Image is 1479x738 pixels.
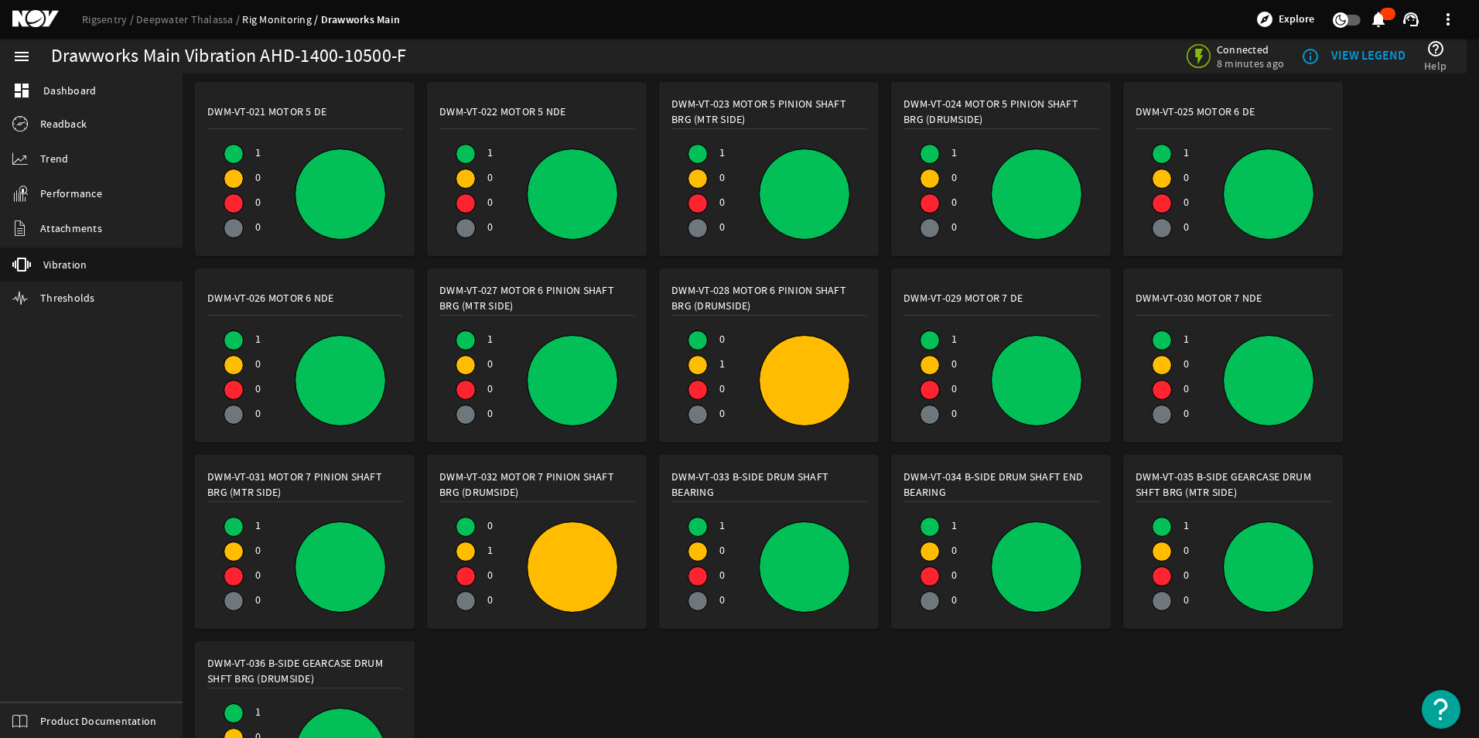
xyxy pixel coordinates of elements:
span: 0 [707,194,725,219]
span: Connected [1217,43,1284,56]
span: 1 [243,145,261,169]
span: DWM-VT-030 Motor 7 NDE [1136,290,1262,306]
span: 0 [939,356,957,381]
span: 0 [243,542,261,567]
mat-icon: dashboard [12,81,31,100]
span: 0 [243,405,261,430]
span: Trend [40,151,68,166]
span: 0 [939,567,957,592]
span: 0 [243,356,261,381]
span: DWM-VT-028 Motor 6 Pinion Shaft BRG (drumside) [671,282,866,313]
span: 1 [243,518,261,542]
span: 0 [243,567,261,592]
span: 1 [939,145,957,169]
span: 0 [707,381,725,405]
b: VIEW LEGEND [1331,47,1406,63]
span: 0 [707,405,725,430]
span: 1 [475,542,493,567]
span: DWM-VT-036 B-Side Gearcase Drum Shft BRG (drumside) [207,655,402,686]
span: Explore [1279,12,1314,27]
span: Attachments [40,220,102,236]
mat-icon: menu [12,47,31,66]
span: 1 [1171,518,1189,542]
span: 0 [939,405,957,430]
span: 0 [243,381,261,405]
span: 1 [475,145,493,169]
span: 0 [1171,592,1189,617]
span: 0 [939,592,957,617]
span: 1 [707,145,725,169]
span: Vibration [43,257,87,272]
span: 0 [475,169,493,194]
span: 0 [243,219,261,244]
button: more_vert [1429,1,1467,38]
a: Drawworks Main [321,12,401,27]
mat-icon: notifications [1369,10,1388,29]
div: Drawworks Main Vibration AHD-1400-10500-F [51,49,406,64]
span: DWM-VT-034 B-Side Drum Shaft End Bearing [903,469,1098,500]
span: 0 [475,381,493,405]
span: DWM-VT-027 Motor 6 Pinion Shaft BRG (mtr side) [439,282,634,313]
span: 0 [243,169,261,194]
span: Product Documentation [40,713,156,729]
span: 0 [939,381,957,405]
mat-icon: vibration [12,255,31,274]
a: Deepwater Thalassa [136,12,242,26]
span: DWM-VT-032 Motor 7 Pinion Shaft BRG (drumside) [439,469,634,500]
span: DWM-VT-021 Motor 5 DE [207,104,326,119]
span: Readback [40,116,87,132]
span: DWM-VT-023 Motor 5 Pinion Shaft BRG (mtr side) [671,96,866,127]
span: 0 [475,567,493,592]
span: 0 [1171,542,1189,567]
span: 0 [1171,381,1189,405]
button: VIEW LEGEND [1295,43,1412,70]
span: 0 [475,518,493,542]
span: 0 [939,169,957,194]
mat-icon: info_outline [1301,47,1320,66]
span: DWM-VT-026 Motor 6 NDE [207,290,334,306]
button: Open Resource Center [1422,690,1460,729]
span: 0 [243,592,261,617]
span: 0 [1171,169,1189,194]
span: DWM-VT-035 B-Side Gearcase Drum Shft BRG (mtr side) [1136,469,1330,500]
span: 0 [1171,219,1189,244]
span: 1 [243,331,261,356]
span: 1 [475,331,493,356]
span: DWM-VT-029 Motor 7 DE [903,290,1023,306]
mat-icon: help_outline [1426,39,1445,58]
a: Rig Monitoring [242,12,320,26]
span: 0 [939,194,957,219]
span: DWM-VT-033 B-Side Drum Shaft Bearing [671,469,866,500]
span: 0 [707,592,725,617]
span: 0 [475,592,493,617]
span: 1 [1171,331,1189,356]
span: 1 [939,518,957,542]
span: 0 [243,194,261,219]
span: Performance [40,186,102,201]
span: 1 [939,331,957,356]
span: 0 [939,219,957,244]
span: 0 [475,194,493,219]
span: DWM-VT-025 Motor 6 DE [1136,104,1255,119]
span: Thresholds [40,290,95,306]
span: DWM-VT-024 Motor 5 Pinion Shaft BRG (drumside) [903,96,1098,127]
span: 1 [707,518,725,542]
span: 0 [707,542,725,567]
span: 0 [1171,405,1189,430]
span: 1 [707,356,725,381]
span: Help [1424,58,1447,73]
span: DWM-VT-022 Motor 5 NDE [439,104,566,119]
mat-icon: support_agent [1402,10,1420,29]
span: 0 [475,219,493,244]
span: 0 [707,169,725,194]
span: 0 [1171,356,1189,381]
a: Rigsentry [82,12,136,26]
span: 8 minutes ago [1217,56,1284,70]
span: 0 [707,219,725,244]
mat-icon: explore [1255,10,1274,29]
span: 1 [1171,145,1189,169]
button: Explore [1249,7,1320,32]
span: Dashboard [43,83,96,98]
span: 0 [1171,194,1189,219]
span: DWM-VT-031 Motor 7 Pinion Shaft BRG (mtr side) [207,469,402,500]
